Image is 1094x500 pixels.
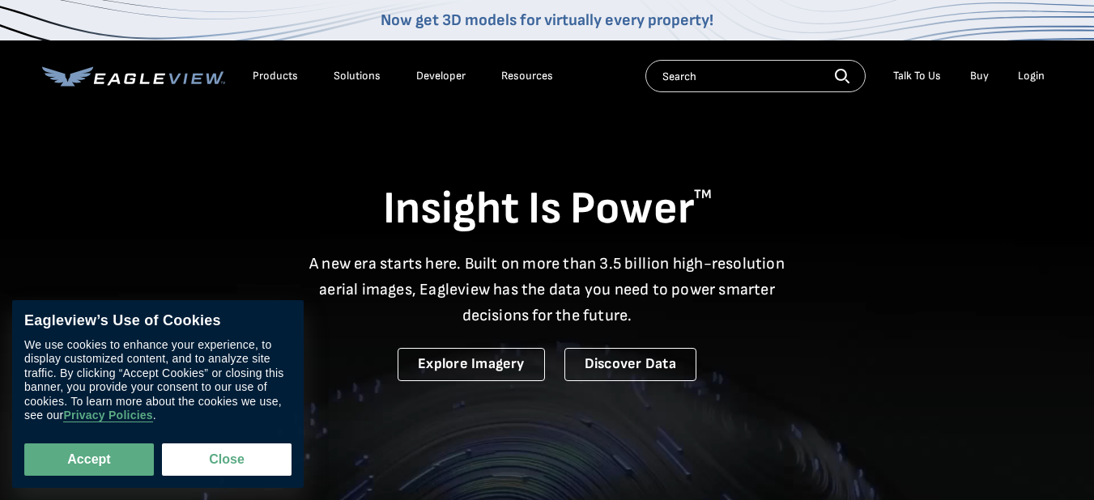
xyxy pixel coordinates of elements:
[24,443,154,476] button: Accept
[501,69,553,83] div: Resources
[970,69,989,83] a: Buy
[416,69,466,83] a: Developer
[42,181,1053,238] h1: Insight Is Power
[893,69,941,83] div: Talk To Us
[694,187,712,202] sup: TM
[645,60,866,92] input: Search
[334,69,381,83] div: Solutions
[300,251,795,328] p: A new era starts here. Built on more than 3.5 billion high-resolution aerial images, Eagleview ha...
[253,69,298,83] div: Products
[24,338,292,423] div: We use cookies to enhance your experience, to display customized content, and to analyze site tra...
[162,443,292,476] button: Close
[398,348,545,381] a: Explore Imagery
[24,312,292,330] div: Eagleview’s Use of Cookies
[63,409,152,423] a: Privacy Policies
[564,348,696,381] a: Discover Data
[381,11,713,30] a: Now get 3D models for virtually every property!
[1018,69,1045,83] div: Login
